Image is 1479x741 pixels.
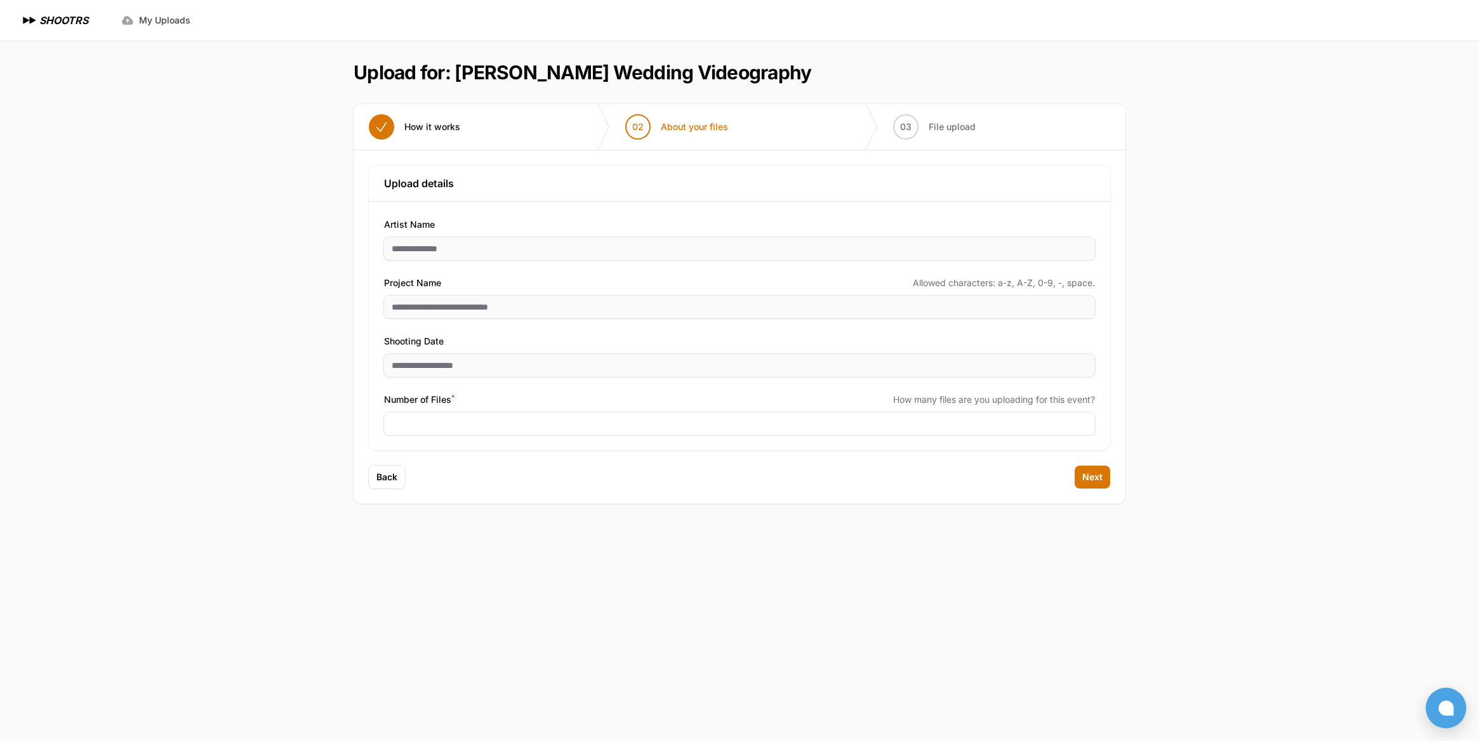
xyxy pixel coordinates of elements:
[610,104,743,150] button: 02 About your files
[376,471,397,483] span: Back
[893,393,1095,406] span: How many files are you uploading for this event?
[384,217,435,232] span: Artist Name
[384,275,441,291] span: Project Name
[384,392,454,407] span: Number of Files
[384,176,1095,191] h3: Upload details
[384,334,444,349] span: Shooting Date
[929,121,976,133] span: File upload
[39,13,88,28] h1: SHOOTRS
[661,121,728,133] span: About your files
[878,104,991,150] button: 03 File upload
[354,104,475,150] button: How it works
[900,121,912,133] span: 03
[114,9,198,32] a: My Uploads
[354,61,811,84] h1: Upload for: [PERSON_NAME] Wedding Videography
[404,121,460,133] span: How it works
[20,13,39,28] img: SHOOTRS
[369,466,405,489] button: Back
[20,13,88,28] a: SHOOTRS SHOOTRS
[139,14,190,27] span: My Uploads
[632,121,644,133] span: 02
[1426,688,1466,728] button: Open chat window
[1075,466,1110,489] button: Next
[913,277,1095,289] span: Allowed characters: a-z, A-Z, 0-9, -, space.
[1082,471,1103,483] span: Next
